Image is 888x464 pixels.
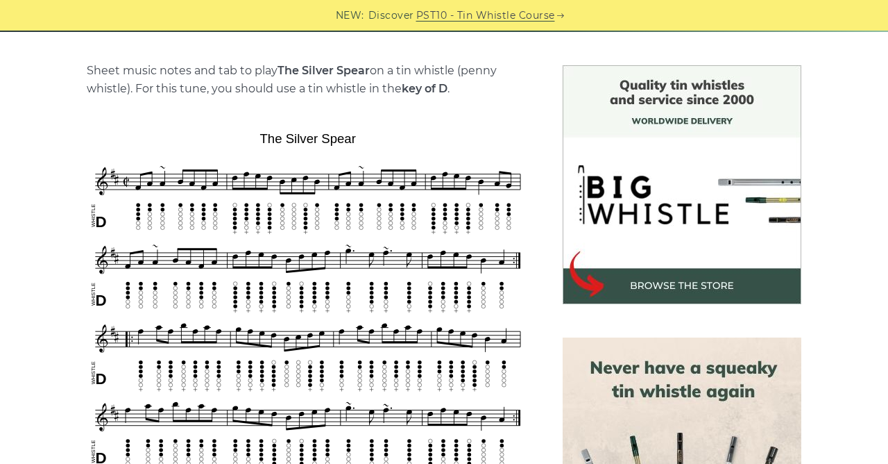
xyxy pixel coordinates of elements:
[87,62,529,98] p: Sheet music notes and tab to play on a tin whistle (penny whistle). For this tune, you should use...
[368,8,414,24] span: Discover
[277,64,370,77] strong: The Silver Spear
[563,65,801,304] img: BigWhistle Tin Whistle Store
[402,82,447,95] strong: key of D
[416,8,555,24] a: PST10 - Tin Whistle Course
[336,8,364,24] span: NEW:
